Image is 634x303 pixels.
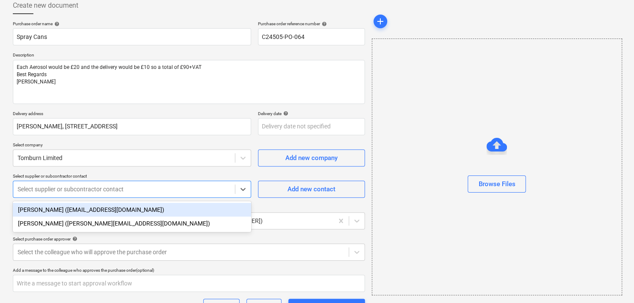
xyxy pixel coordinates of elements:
[13,203,251,217] div: [PERSON_NAME] ([EMAIL_ADDRESS][DOMAIN_NAME])
[13,236,365,242] div: Select purchase order approver
[13,203,251,217] div: Odette Harding (odetteharding@tomburn.co.uk)
[258,21,365,27] div: Purchase order reference number
[258,28,365,45] input: Reference number
[13,217,251,230] div: Chris Mansfield (chrismansfield@tomburn.co.uk)
[13,142,251,149] p: Select company
[375,16,385,27] span: add
[258,118,365,135] input: Delivery date not specified
[13,118,251,135] input: Delivery address
[13,28,251,45] input: Document name
[281,111,288,116] span: help
[320,21,327,27] span: help
[372,39,622,295] div: Browse Files
[13,21,251,27] div: Purchase order name
[258,111,365,116] div: Delivery date
[13,173,251,181] p: Select supplier or subcontractor contact
[13,275,365,292] input: Write a message to start approval workflow
[478,178,515,190] div: Browse Files
[287,184,335,195] div: Add new contact
[53,21,59,27] span: help
[71,236,77,241] span: help
[13,60,365,104] textarea: Each Aerosol would be £20 and the delivery would be £10 so a total of £90+VAT Best Regards [PERSO...
[13,52,365,59] p: Description
[468,175,526,193] button: Browse Files
[13,217,251,230] div: [PERSON_NAME] ([PERSON_NAME][EMAIL_ADDRESS][DOMAIN_NAME])
[258,149,365,166] button: Add new company
[13,0,78,11] span: Create new document
[13,267,365,273] div: Add a message to the colleague who approves the purchase order (optional)
[285,152,338,163] div: Add new company
[13,111,251,118] p: Delivery address
[258,181,365,198] button: Add new contact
